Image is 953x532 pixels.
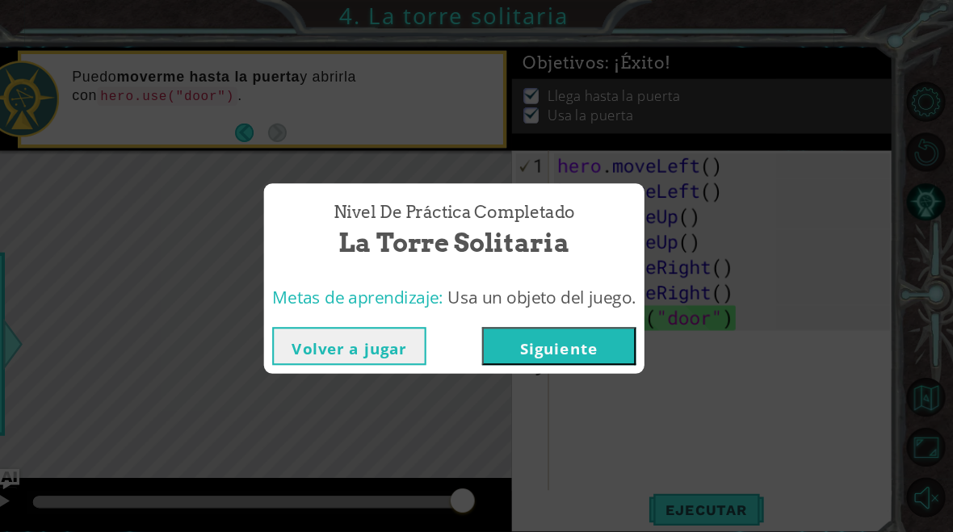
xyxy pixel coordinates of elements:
[303,273,466,295] span: Metas de aprendizaje:
[503,312,650,349] button: Siguiente
[361,191,592,215] span: Nivel de práctica Completado
[303,312,450,349] button: Volver a jugar
[366,215,587,249] span: La torre solitaria
[470,273,650,295] span: Usa un objeto del juego.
